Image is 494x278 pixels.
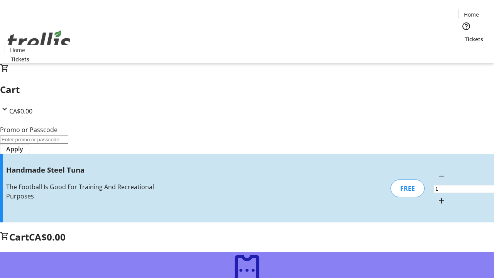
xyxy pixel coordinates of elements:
button: Decrement by one [434,168,449,184]
img: Orient E2E Organization yz4uE5cYhF's Logo [5,22,73,61]
span: Home [464,10,479,19]
span: Home [10,46,25,54]
button: Increment by one [434,193,449,208]
span: Tickets [11,55,29,63]
span: Apply [6,144,23,154]
button: Cart [458,43,474,59]
span: CA$0.00 [29,231,66,243]
h3: Handmade Steel Tuna [6,164,175,175]
span: Tickets [465,35,483,43]
div: FREE [391,180,425,197]
a: Tickets [5,55,36,63]
div: The Football Is Good For Training And Recreational Purposes [6,182,175,201]
span: CA$0.00 [9,107,32,115]
a: Tickets [458,35,489,43]
a: Home [459,10,484,19]
button: Help [458,19,474,34]
a: Home [5,46,30,54]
